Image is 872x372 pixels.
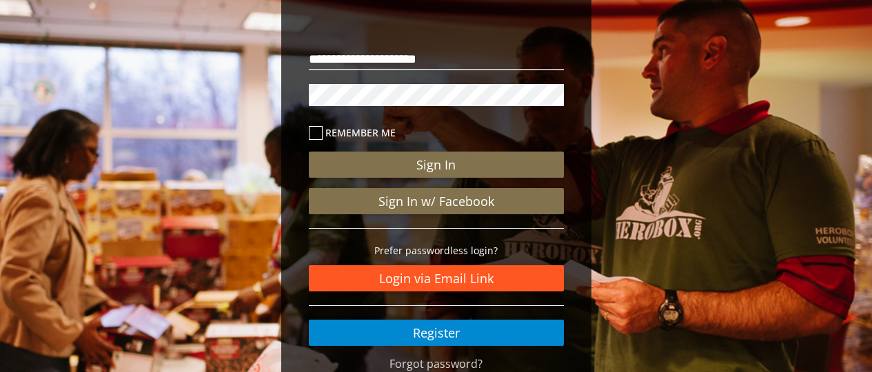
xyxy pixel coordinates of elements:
a: Login via Email Link [309,265,564,291]
label: Remember me [309,125,564,141]
p: Prefer passwordless login? [309,242,564,258]
button: Sign In [309,152,564,178]
a: Sign In w/ Facebook [309,188,564,214]
a: Forgot password? [389,356,483,371]
a: Register [309,320,564,346]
